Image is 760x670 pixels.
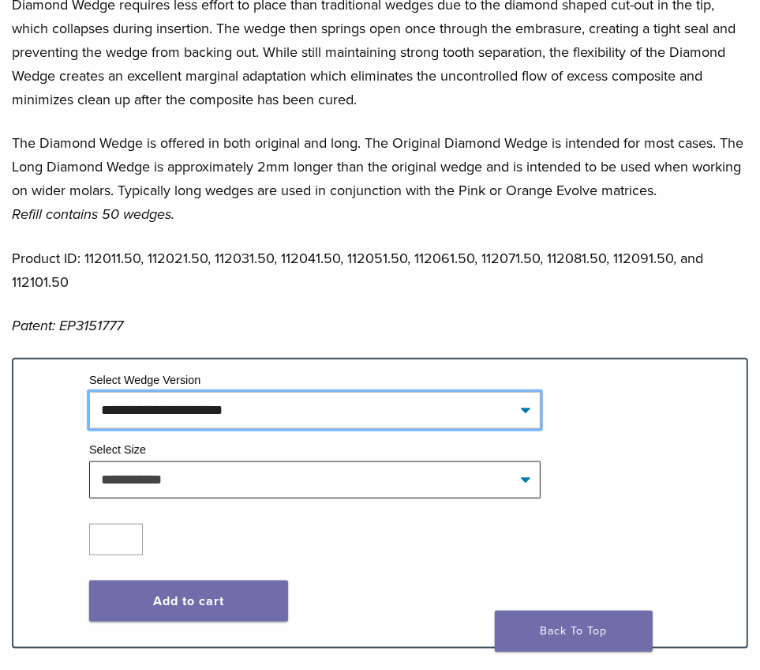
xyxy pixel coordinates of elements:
[495,611,653,652] a: Back To Top
[12,317,123,334] em: Patent: EP3151777
[89,581,288,622] button: Add to cart
[12,205,174,223] em: Refill contains 50 wedges.
[12,131,748,226] p: The Diamond Wedge is offered in both original and long. The Original Diamond Wedge is intended fo...
[89,443,146,456] label: Select Size
[12,247,748,294] p: Product ID: 112011.50, 112021.50, 112031.50, 112041.50, 112051.50, 112061.50, 112071.50, 112081.5...
[89,374,200,386] label: Select Wedge Version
